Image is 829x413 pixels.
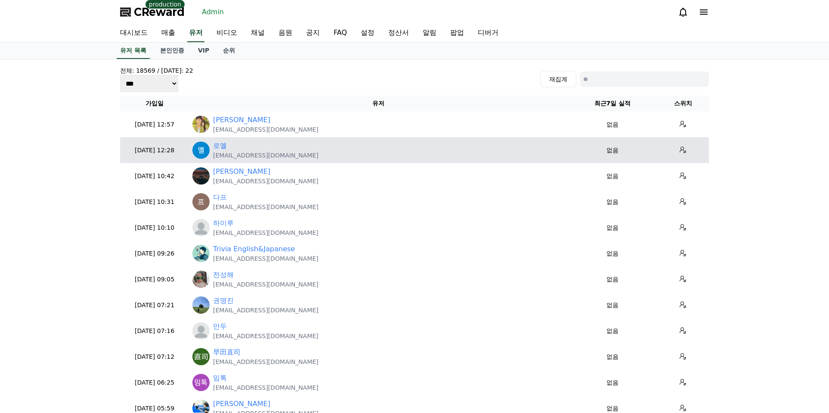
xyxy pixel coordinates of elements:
img: http://k.kakaocdn.net/dn/brPwyN/btsOClCiTij/b378tyfFl1ax73bVFkkDxK/img_640x640.jpg [192,116,210,133]
img: https://lh3.googleusercontent.com/a/ACg8ocJs5ZgPmefLS6bWGN5WFqwXFoFzP9VB1tFbvVtS7lmtq85UqA=s96-c [192,245,210,262]
a: 본인인증 [153,43,191,59]
a: 디버거 [471,24,505,42]
a: 설정 [354,24,381,42]
a: 만두 [213,321,227,332]
a: 유저 [187,24,204,42]
p: [EMAIL_ADDRESS][DOMAIN_NAME] [213,228,319,237]
span: Messages [71,286,97,293]
h4: 전체: 18569 / [DATE]: 22 [120,66,193,75]
th: 최근7일 실적 [568,96,657,111]
a: [PERSON_NAME] [213,166,270,177]
p: [DATE] 06:25 [124,378,186,387]
p: 없음 [571,172,654,181]
p: [DATE] 05:59 [124,404,186,413]
p: 없음 [571,378,654,387]
a: 팝업 [443,24,471,42]
span: Home [22,286,37,293]
p: [DATE] 10:42 [124,172,186,181]
p: [EMAIL_ADDRESS][DOMAIN_NAME] [213,306,319,314]
p: 없음 [571,404,654,413]
p: [EMAIL_ADDRESS][DOMAIN_NAME] [213,203,319,211]
p: 없음 [571,352,654,361]
p: 없음 [571,120,654,129]
a: Settings [111,273,165,294]
a: 비디오 [210,24,244,42]
a: 순위 [216,43,242,59]
a: 알림 [416,24,443,42]
p: [DATE] 10:31 [124,197,186,206]
img: profile_blank.webp [192,322,210,339]
th: 유저 [189,96,568,111]
p: [DATE] 07:21 [124,301,186,310]
a: 전성해 [213,270,234,280]
a: Messages [57,273,111,294]
a: 早田直司 [213,347,241,358]
button: 재집계 [540,71,576,87]
img: https://lh3.googleusercontent.com/a/ACg8ocL39-xS2Ujh-MzyKr2PuLSOITI3VIzvk0w1Wz2UxZmfAy5XBAgE=s96-c [192,167,210,185]
p: [EMAIL_ADDRESS][DOMAIN_NAME] [213,151,319,160]
img: http://k.kakaocdn.net/dn/bsyvR1/btsOLEVkIox/kCsu2r0DKqYaaZdXZZgzH0/img_640x640.jpg [192,296,210,314]
span: CReward [134,5,185,19]
span: Settings [127,286,148,293]
a: 다프 [213,192,227,203]
p: [DATE] 09:26 [124,249,186,258]
img: https://lh3.googleusercontent.com/a/ACg8ocJuVQqgXW8lkx9cEsdKZpT0weZXodKWb2CZyLAF6Vu5OFdB=s96-c [192,193,210,210]
a: 하이루 [213,218,234,228]
p: [DATE] 12:28 [124,146,186,155]
p: [DATE] 07:12 [124,352,186,361]
a: Home [3,273,57,294]
a: [PERSON_NAME] [213,115,270,125]
th: 가입일 [120,96,189,111]
p: 없음 [571,223,654,232]
a: 정산서 [381,24,416,42]
p: [EMAIL_ADDRESS][DOMAIN_NAME] [213,358,319,366]
a: FAQ [327,24,354,42]
p: [EMAIL_ADDRESS][DOMAIN_NAME] [213,332,319,340]
img: https://cdn.creward.net/profile/user/profile_blank.webp [192,219,210,236]
a: VIP [191,43,216,59]
p: 없음 [571,275,654,284]
a: Admin [198,5,227,19]
a: 유저 목록 [117,43,150,59]
p: [DATE] 09:05 [124,275,186,284]
p: 없음 [571,146,654,155]
p: 없음 [571,327,654,336]
a: Trivia English&Japanese [213,244,295,254]
a: 대시보드 [113,24,155,42]
a: CReward [120,5,185,19]
img: http://k.kakaocdn.net/dn/cV300p/btsL449pPiJ/tZK1LDCodYJi15PgTkzRyk/img_640x640.jpg [192,271,210,288]
p: [EMAIL_ADDRESS][DOMAIN_NAME] [213,280,319,289]
p: 없음 [571,197,654,206]
th: 스위치 [657,96,709,111]
a: 채널 [244,24,272,42]
p: [EMAIL_ADDRESS][DOMAIN_NAME] [213,125,319,134]
p: [DATE] 10:10 [124,223,186,232]
p: [DATE] 07:16 [124,327,186,336]
a: 로옐 [213,141,227,151]
img: https://lh3.googleusercontent.com/a/ACg8ocLfF8Lo4St_jpT3DsikTbrouUTeka5q5MxPXkPk2JALdmvZx6c=s96-c [192,142,210,159]
p: [EMAIL_ADDRESS][DOMAIN_NAME] [213,254,319,263]
p: [EMAIL_ADDRESS][DOMAIN_NAME] [213,383,319,392]
a: 공지 [299,24,327,42]
p: [EMAIL_ADDRESS][DOMAIN_NAME] [213,177,319,185]
a: 음원 [272,24,299,42]
a: [PERSON_NAME] [213,399,270,409]
a: 권명진 [213,296,234,306]
p: 없음 [571,249,654,258]
a: 매출 [155,24,182,42]
a: 밈톡 [213,373,227,383]
p: 없음 [571,301,654,310]
p: [DATE] 12:57 [124,120,186,129]
img: https://lh3.googleusercontent.com/a/ACg8ocIKdRXCQiPN6OMRCsy1w0dTbOlCEHhwKqK2Sy1JgBAwp3CjlA=s96-c [192,374,210,391]
img: https://lh3.googleusercontent.com/a/ACg8ocJhGFGtVjk2OD3UkldayhEIPMErHWhYETwDwuYJwF4AU5rgDQ=s96-c [192,348,210,365]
